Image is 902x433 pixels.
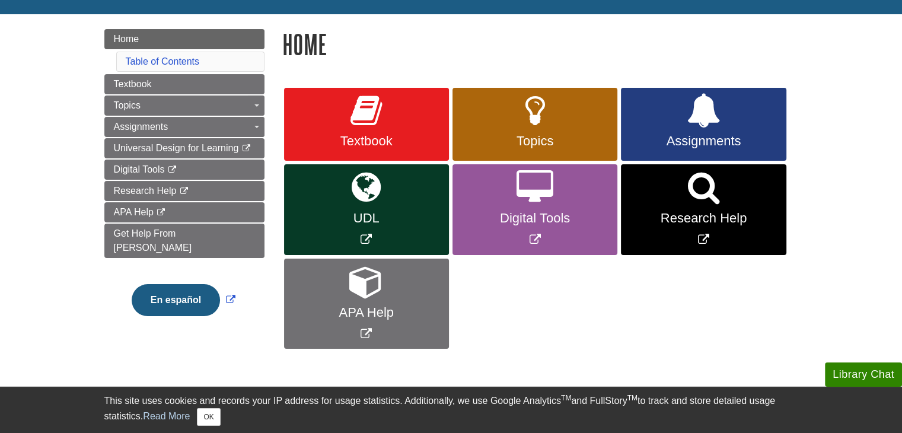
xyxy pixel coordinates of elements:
[284,259,449,349] a: Link opens in new window
[452,164,617,255] a: Link opens in new window
[197,408,220,426] button: Close
[104,224,264,258] a: Get Help From [PERSON_NAME]
[104,138,264,158] a: Universal Design for Learning
[129,295,238,305] a: Link opens in new window
[293,133,440,149] span: Textbook
[104,202,264,222] a: APA Help
[293,305,440,320] span: APA Help
[156,209,166,216] i: This link opens in a new window
[104,95,264,116] a: Topics
[282,29,798,59] h1: Home
[104,181,264,201] a: Research Help
[284,88,449,161] a: Textbook
[621,88,786,161] a: Assignments
[114,34,139,44] span: Home
[114,122,168,132] span: Assignments
[114,186,177,196] span: Research Help
[104,29,264,336] div: Guide Page Menu
[114,100,141,110] span: Topics
[143,411,190,421] a: Read More
[461,211,608,226] span: Digital Tools
[132,284,220,316] button: En español
[284,164,449,255] a: Link opens in new window
[104,117,264,137] a: Assignments
[179,187,189,195] i: This link opens in a new window
[630,211,777,226] span: Research Help
[241,145,251,152] i: This link opens in a new window
[167,166,177,174] i: This link opens in a new window
[114,79,152,89] span: Textbook
[114,164,165,174] span: Digital Tools
[104,29,264,49] a: Home
[114,143,239,153] span: Universal Design for Learning
[621,164,786,255] a: Link opens in new window
[104,160,264,180] a: Digital Tools
[104,74,264,94] a: Textbook
[561,394,571,402] sup: TM
[627,394,638,402] sup: TM
[293,211,440,226] span: UDL
[114,207,154,217] span: APA Help
[825,362,902,387] button: Library Chat
[452,88,617,161] a: Topics
[104,394,798,426] div: This site uses cookies and records your IP address for usage statistics. Additionally, we use Goo...
[461,133,608,149] span: Topics
[126,56,200,66] a: Table of Contents
[630,133,777,149] span: Assignments
[114,228,192,253] span: Get Help From [PERSON_NAME]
